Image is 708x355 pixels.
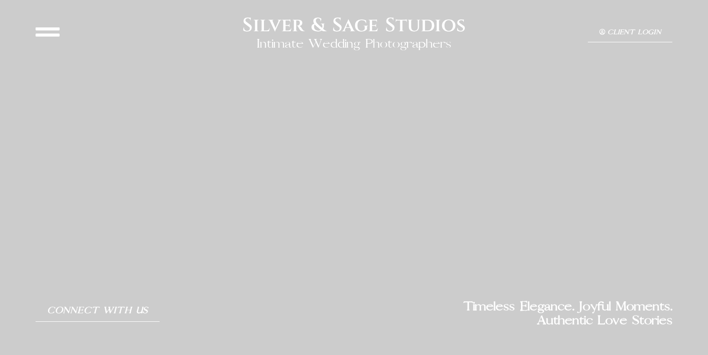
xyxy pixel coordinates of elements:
[36,300,160,322] a: Connect With Us
[47,305,149,316] span: Connect With Us
[257,37,452,51] h2: Intimate Wedding Photographers
[242,14,466,37] h2: Silver & Sage Studios
[354,300,672,328] h2: Timeless Elegance. Joyful Moments. Authentic Love Stories
[588,23,673,42] a: Client Login
[608,29,661,36] span: Client Login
